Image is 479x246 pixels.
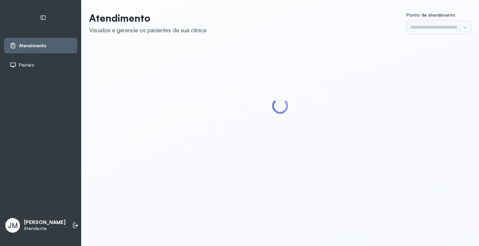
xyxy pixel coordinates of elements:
div: Visualize e gerencie os pacientes da sua clínica [89,27,206,34]
span: Atendimento [19,43,47,49]
span: Painéis [19,62,34,68]
p: Atendimento [89,12,206,24]
span: JM [8,221,18,230]
p: [PERSON_NAME] [24,219,66,226]
p: Atendente [24,226,66,231]
a: Atendimento [10,42,72,49]
span: Ponto de atendimento [406,12,455,18]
